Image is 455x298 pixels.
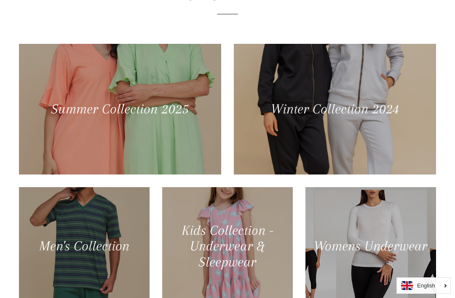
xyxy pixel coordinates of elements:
[19,44,221,175] a: Summer Collection 2025
[401,281,446,290] a: English
[234,44,436,175] a: Winter Collection 2024
[417,283,435,288] i: English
